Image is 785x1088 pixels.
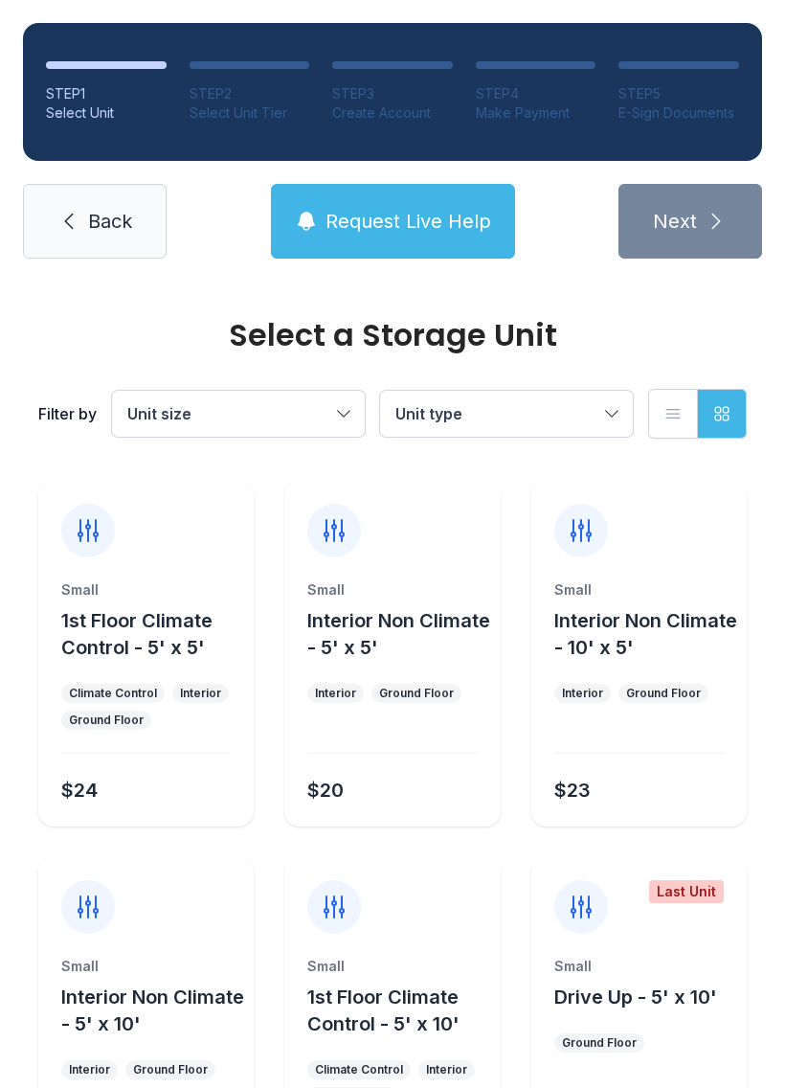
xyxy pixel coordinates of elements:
span: Interior Non Climate - 5' x 10' [61,986,244,1035]
span: Interior Non Climate - 10' x 5' [554,609,737,659]
div: Interior [69,1062,110,1077]
button: Unit size [112,391,365,437]
span: Interior Non Climate - 5' x 5' [307,609,490,659]
div: $20 [307,777,344,804]
span: Back [88,208,132,235]
div: Interior [315,686,356,701]
span: Drive Up - 5' x 10' [554,986,717,1009]
div: $24 [61,777,98,804]
div: Create Account [332,103,453,123]
button: 1st Floor Climate Control - 5' x 5' [61,607,246,661]
span: 1st Floor Climate Control - 5' x 10' [307,986,460,1035]
div: Interior [426,1062,467,1077]
span: Unit size [127,404,191,423]
div: Small [307,580,477,600]
div: Interior [562,686,603,701]
div: STEP 1 [46,84,167,103]
div: Ground Floor [133,1062,208,1077]
div: STEP 4 [476,84,596,103]
div: Small [61,580,231,600]
div: Small [554,957,724,976]
div: Small [61,957,231,976]
div: Last Unit [649,880,724,903]
button: Interior Non Climate - 5' x 5' [307,607,492,661]
div: Make Payment [476,103,596,123]
span: Unit type [395,404,462,423]
button: Drive Up - 5' x 10' [554,984,717,1010]
button: Interior Non Climate - 5' x 10' [61,984,246,1037]
span: Next [653,208,697,235]
div: Small [554,580,724,600]
div: Ground Floor [69,713,144,728]
div: $23 [554,777,591,804]
span: 1st Floor Climate Control - 5' x 5' [61,609,213,659]
div: Interior [180,686,221,701]
button: Interior Non Climate - 10' x 5' [554,607,739,661]
button: 1st Floor Climate Control - 5' x 10' [307,984,492,1037]
div: Ground Floor [626,686,701,701]
div: STEP 5 [618,84,739,103]
div: Select Unit Tier [190,103,310,123]
div: Small [307,957,477,976]
div: Select Unit [46,103,167,123]
div: Climate Control [315,1062,403,1077]
div: E-Sign Documents [618,103,739,123]
div: Climate Control [69,686,157,701]
span: Request Live Help [325,208,491,235]
div: Ground Floor [562,1035,637,1051]
button: Unit type [380,391,633,437]
div: Ground Floor [379,686,454,701]
div: STEP 2 [190,84,310,103]
div: Select a Storage Unit [38,320,747,351]
div: Filter by [38,402,97,425]
div: STEP 3 [332,84,453,103]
